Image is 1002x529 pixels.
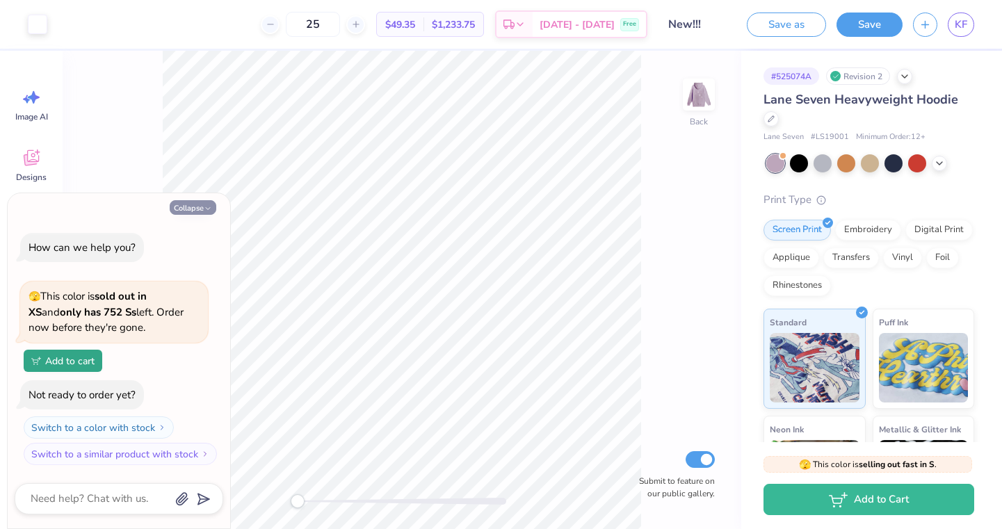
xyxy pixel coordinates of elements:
div: How can we help you? [29,241,136,254]
label: Submit to feature on our public gallery. [631,475,715,500]
span: Minimum Order: 12 + [856,131,926,143]
span: Lane Seven Heavyweight Hoodie [763,91,958,108]
span: Lane Seven [763,131,804,143]
div: # 525074A [763,67,819,85]
div: Transfers [823,247,879,268]
span: Free [623,19,636,29]
img: Puff Ink [879,333,969,402]
img: Metallic & Glitter Ink [879,440,969,510]
div: Applique [763,247,819,268]
div: Screen Print [763,220,831,241]
span: Image AI [15,111,48,122]
span: This color is and left. Order now before they're gone. [29,289,184,334]
strong: selling out fast in S [859,459,935,470]
span: This color is . [799,458,937,471]
span: Puff Ink [879,315,908,329]
span: 🫣 [29,290,40,303]
button: Add to cart [24,350,102,372]
button: Collapse [170,200,216,215]
div: Revision 2 [826,67,890,85]
button: Add to Cart [763,484,974,515]
span: KF [955,17,967,33]
button: Save as [747,13,826,37]
span: Metallic & Glitter Ink [879,422,961,437]
img: Switch to a similar product with stock [201,450,209,458]
input: Untitled Design [658,10,726,38]
div: Accessibility label [291,494,305,508]
img: Add to cart [31,357,41,365]
img: Standard [770,333,859,402]
span: Standard [770,315,807,329]
a: KF [948,13,974,37]
div: Embroidery [835,220,901,241]
span: 🫣 [799,458,811,471]
div: Digital Print [905,220,973,241]
span: $49.35 [385,17,415,32]
div: Not ready to order yet? [29,388,136,402]
button: Switch to a color with stock [24,416,174,439]
div: Vinyl [883,247,922,268]
img: Switch to a color with stock [158,423,166,432]
span: Neon Ink [770,422,804,437]
button: Switch to a similar product with stock [24,443,217,465]
div: Back [690,115,708,128]
span: Designs [16,172,47,183]
input: – – [286,12,340,37]
strong: sold out in XS [29,289,147,319]
img: Back [685,81,713,108]
div: Foil [926,247,959,268]
strong: only has 752 Ss [60,305,136,319]
span: # LS19001 [811,131,849,143]
span: $1,233.75 [432,17,475,32]
span: [DATE] - [DATE] [540,17,615,32]
div: Print Type [763,192,974,208]
button: Save [837,13,903,37]
div: Rhinestones [763,275,831,296]
img: Neon Ink [770,440,859,510]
